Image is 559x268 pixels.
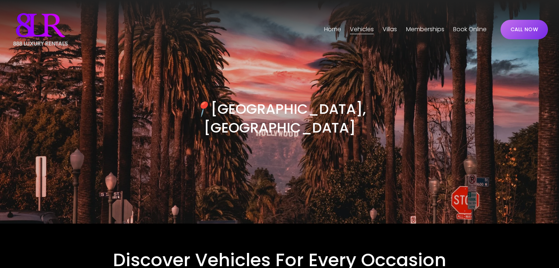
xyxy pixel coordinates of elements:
[383,24,397,35] span: Villas
[453,23,487,35] a: Book Online
[350,23,374,35] a: folder dropdown
[383,23,397,35] a: folder dropdown
[145,100,413,137] h3: [GEOGRAPHIC_DATA], [GEOGRAPHIC_DATA]
[406,23,444,35] a: Memberships
[350,24,374,35] span: Vehicles
[501,20,548,39] a: CALL NOW
[11,11,70,48] img: Luxury Car &amp; Home Rentals For Every Occasion
[324,23,341,35] a: Home
[193,99,211,119] em: 📍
